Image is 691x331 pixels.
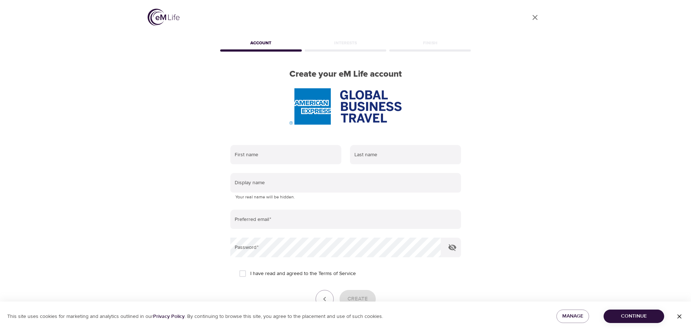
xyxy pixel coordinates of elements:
[289,88,401,125] img: AmEx%20GBT%20logo.png
[153,313,185,320] a: Privacy Policy
[148,9,180,26] img: logo
[562,312,583,321] span: Manage
[318,270,356,278] a: Terms of Service
[604,310,664,323] button: Continue
[609,312,658,321] span: Continue
[219,69,473,80] h2: Create your eM Life account
[556,310,589,323] button: Manage
[526,9,544,26] a: close
[250,270,356,278] span: I have read and agreed to the
[235,194,456,201] p: Your real name will be hidden.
